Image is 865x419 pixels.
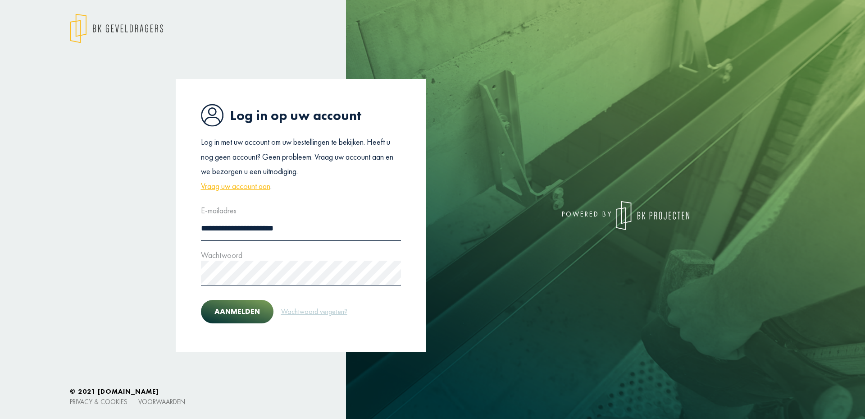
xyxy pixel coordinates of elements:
[70,387,795,396] h6: © 2021 [DOMAIN_NAME]
[439,201,689,230] div: powered by
[201,248,242,262] label: Wachtwoord
[281,306,348,318] a: Wachtwoord vergeten?
[201,300,273,323] button: Aanmelden
[201,104,223,127] img: icon
[201,104,401,127] h1: Log in op uw account
[70,397,127,406] a: Privacy & cookies
[201,203,237,218] label: E-mailadres
[138,397,185,406] a: Voorwaarden
[70,14,163,43] img: logo
[201,179,270,193] a: Vraag uw account aan
[616,201,689,230] img: logo
[201,135,401,193] p: Log in met uw account om uw bestellingen te bekijken. Heeft u nog geen account? Geen probleem. Vr...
